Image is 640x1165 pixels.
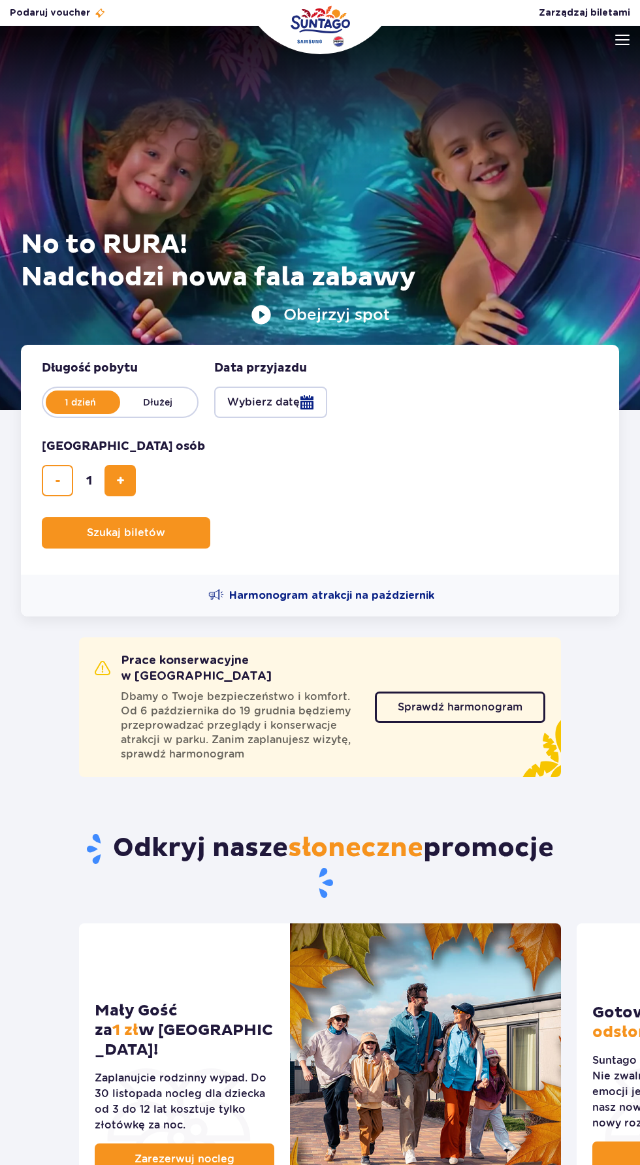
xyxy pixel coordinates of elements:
span: Harmonogram atrakcji na październik [229,588,434,603]
a: Zarządzaj biletami [539,7,630,20]
label: 1 dzień [43,389,118,416]
span: 1 zł [112,1021,138,1040]
button: Szukaj biletów [42,517,210,549]
span: Dbamy o Twoje bezpieczeństwo i komfort. Od 6 października do 19 grudnia będziemy przeprowadzać pr... [121,690,359,761]
button: usuń bilet [42,465,73,496]
label: Dłużej [120,389,195,416]
span: Podaruj voucher [10,7,90,20]
a: Podaruj voucher [10,7,106,20]
button: Obejrzyj spot [251,304,390,325]
input: liczba biletów [73,465,104,496]
h2: Mały Gość za w [GEOGRAPHIC_DATA]! [95,1001,274,1060]
h1: No to RURA! Nadchodzi nowa fala zabawy [21,229,619,294]
span: słoneczne [288,832,423,865]
span: Długość pobytu [42,360,138,376]
span: [GEOGRAPHIC_DATA] osób [42,439,205,455]
a: Harmonogram atrakcji na październik [208,588,434,603]
h2: Prace konserwacyjne w [GEOGRAPHIC_DATA] [95,653,375,684]
span: Sprawdź harmonogram [398,702,522,712]
img: Open menu [615,35,630,45]
div: Zaplanujcie rodzinny wypad. Do 30 listopada nocleg dla dziecka od 3 do 12 lat kosztuje tylko złot... [95,1070,274,1133]
button: Wybierz datę [214,387,327,418]
a: Sprawdź harmonogram [375,692,545,723]
button: dodaj bilet [104,465,136,496]
span: Szukaj biletów [87,527,165,539]
span: Data przyjazdu [214,360,307,376]
h2: Odkryj nasze promocje [79,832,561,900]
form: Planowanie wizyty w Park of Poland [21,345,619,575]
